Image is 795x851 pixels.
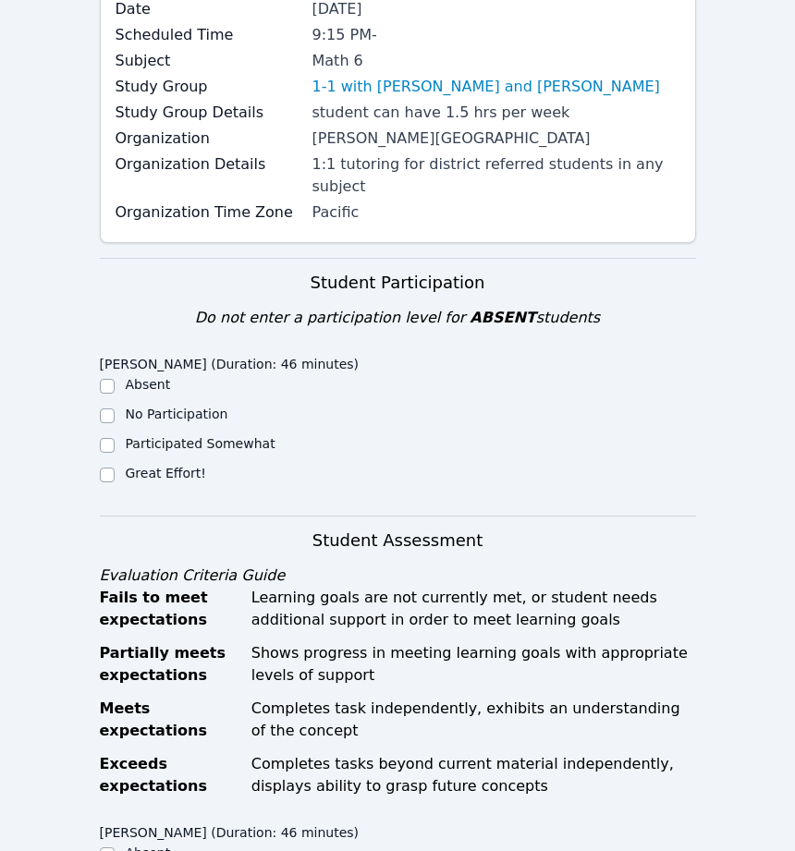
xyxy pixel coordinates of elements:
label: Participated Somewhat [126,436,275,451]
div: Math 6 [312,50,680,72]
div: Meets expectations [100,698,240,742]
label: Organization Details [116,153,301,176]
div: 1:1 tutoring for district referred students in any subject [312,153,680,198]
div: Pacific [312,201,680,224]
div: Evaluation Criteria Guide [100,565,696,587]
div: 9:15 PM - [312,24,680,46]
div: Completes tasks beyond current material independently, displays ability to grasp future concepts [251,753,696,797]
label: No Participation [126,407,228,421]
label: Study Group [116,76,301,98]
span: ABSENT [470,309,535,326]
div: Exceeds expectations [100,753,240,797]
div: Do not enter a participation level for students [100,307,696,329]
div: Partially meets expectations [100,642,240,687]
label: Organization Time Zone [116,201,301,224]
div: Learning goals are not currently met, or student needs additional support in order to meet learni... [251,587,696,631]
div: student can have 1.5 hrs per week [312,102,680,124]
legend: [PERSON_NAME] (Duration: 46 minutes) [100,347,360,375]
label: Subject [116,50,301,72]
label: Great Effort! [126,466,206,480]
h3: Student Assessment [100,528,696,553]
a: 1-1 with [PERSON_NAME] and [PERSON_NAME] [312,76,660,98]
div: Fails to meet expectations [100,587,240,631]
div: Shows progress in meeting learning goals with appropriate levels of support [251,642,696,687]
div: [PERSON_NAME][GEOGRAPHIC_DATA] [312,128,680,150]
label: Study Group Details [116,102,301,124]
h3: Student Participation [100,270,696,296]
legend: [PERSON_NAME] (Duration: 46 minutes) [100,816,360,844]
label: Absent [126,377,171,392]
label: Scheduled Time [116,24,301,46]
label: Organization [116,128,301,150]
div: Completes task independently, exhibits an understanding of the concept [251,698,696,742]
